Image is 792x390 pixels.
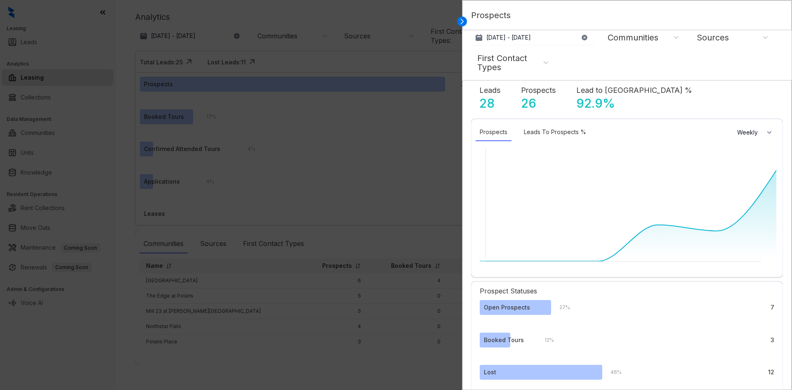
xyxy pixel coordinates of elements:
p: [DATE] - [DATE] [486,33,531,42]
div: Dates [476,266,778,273]
div: 12 % [536,336,554,345]
div: 7 [771,303,774,312]
button: [DATE] - [DATE] [471,30,594,45]
div: Booked Tours [484,336,524,345]
p: 26 [521,96,536,111]
p: 92.9 % [576,96,615,111]
p: Leads [479,85,500,96]
div: 27 % [551,303,570,312]
div: 46 % [602,368,622,377]
span: Weekly [737,128,762,137]
div: Prospects [476,123,511,141]
button: Weekly [732,125,778,140]
div: First Contact Types [477,54,544,72]
div: Prospect Statuses [480,282,774,300]
p: Prospects [471,9,511,28]
div: Lost [484,368,496,377]
div: Communities [608,33,658,42]
p: Prospects [521,85,556,96]
div: Range [476,190,483,206]
div: 3 [771,336,774,345]
div: Open Prospects [484,303,530,312]
div: Sources [697,33,729,42]
div: Leads To Prospects % [520,123,590,141]
div: 12 [768,368,774,377]
p: 28 [479,96,495,111]
p: Lead to [GEOGRAPHIC_DATA] % [576,85,692,96]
